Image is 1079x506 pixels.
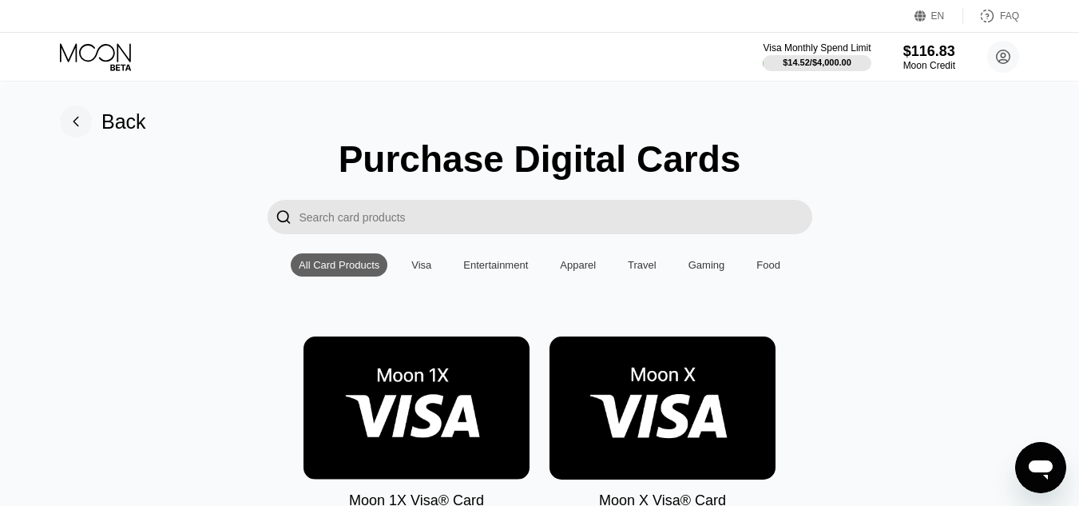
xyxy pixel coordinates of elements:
[903,60,955,71] div: Moon Credit
[748,253,788,277] div: Food
[688,259,725,271] div: Gaming
[1015,442,1066,493] iframe: Button to launch messaging window
[299,259,379,271] div: All Card Products
[463,259,528,271] div: Entertainment
[963,8,1019,24] div: FAQ
[101,110,146,133] div: Back
[756,259,780,271] div: Food
[620,253,664,277] div: Travel
[931,10,945,22] div: EN
[339,137,741,181] div: Purchase Digital Cards
[903,43,955,60] div: $116.83
[552,253,604,277] div: Apparel
[914,8,963,24] div: EN
[411,259,431,271] div: Visa
[680,253,733,277] div: Gaming
[1000,10,1019,22] div: FAQ
[403,253,439,277] div: Visa
[291,253,387,277] div: All Card Products
[300,200,812,234] input: Search card products
[763,42,871,54] div: Visa Monthly Spend Limit
[60,106,146,137] div: Back
[455,253,536,277] div: Entertainment
[628,259,657,271] div: Travel
[903,43,955,71] div: $116.83Moon Credit
[268,200,300,234] div: 
[276,208,292,226] div: 
[763,42,871,71] div: Visa Monthly Spend Limit$14.52/$4,000.00
[783,58,851,67] div: $14.52 / $4,000.00
[560,259,596,271] div: Apparel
